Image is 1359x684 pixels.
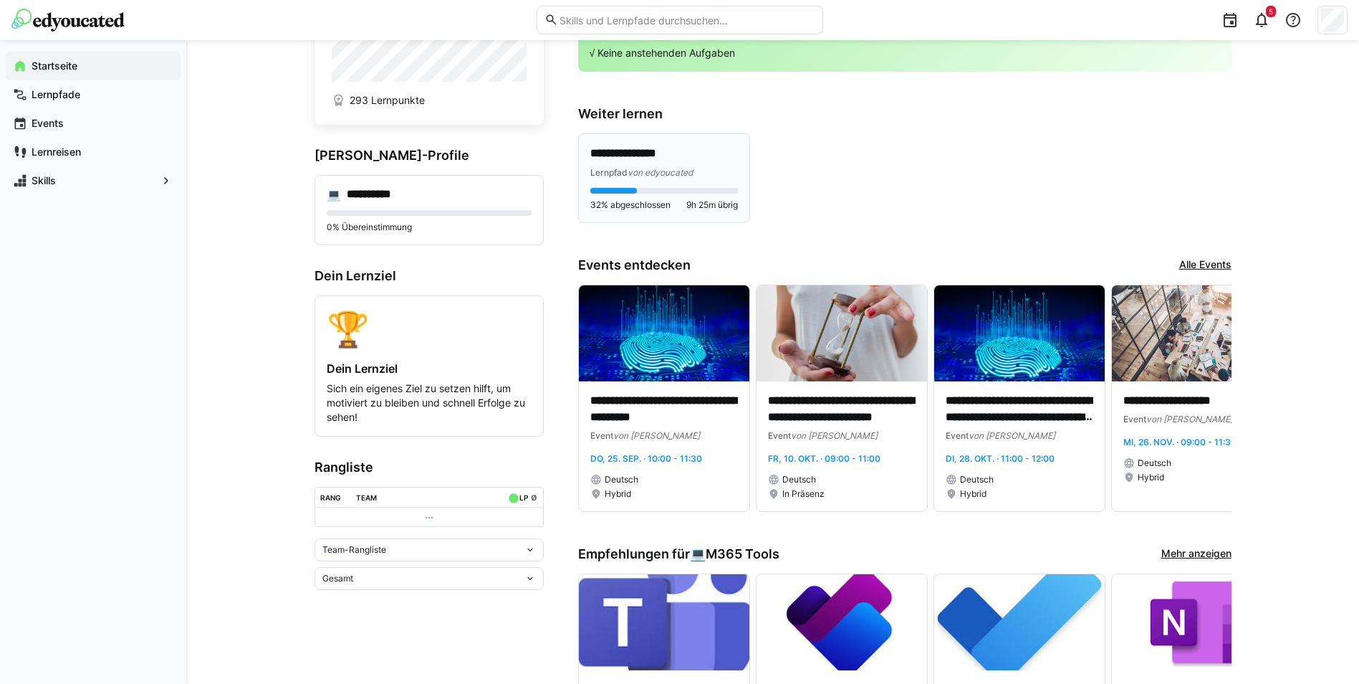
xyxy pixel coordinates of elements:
h3: Empfehlungen für [578,546,779,562]
p: Sich ein eigenes Ziel zu setzen hilft, um motiviert zu bleiben und schnell Erfolge zu sehen! [327,381,532,424]
span: Deutsch [782,474,816,485]
span: Deutsch [960,474,994,485]
img: image [934,574,1105,670]
span: Gesamt [322,573,353,584]
div: Team [356,493,377,502]
span: Fr, 10. Okt. · 09:00 - 11:00 [768,453,880,464]
span: von [PERSON_NAME] [969,430,1055,441]
h4: Dein Lernziel [327,361,532,376]
span: Event [768,430,791,441]
span: Event [590,430,613,441]
span: Hybrid [1138,472,1164,483]
h3: Weiter lernen [578,106,1231,122]
span: von edyoucated [628,167,693,178]
span: 9h 25m übrig [686,199,738,211]
a: Alle Events [1179,257,1231,273]
span: Deutsch [1138,457,1171,469]
div: 💻️ [327,187,341,201]
span: Team-Rangliste [322,544,386,556]
span: Event [946,430,969,441]
h3: [PERSON_NAME]-Profile [314,148,544,163]
div: 💻️ [690,546,779,562]
div: LP [519,493,528,502]
div: Rang [320,493,341,502]
input: Skills und Lernpfade durchsuchen… [558,14,815,27]
span: Mi, 26. Nov. · 09:00 - 11:30 [1123,437,1236,447]
span: 32% abgeschlossen [590,199,671,211]
span: von [PERSON_NAME] [791,430,878,441]
a: Mehr anzeigen [1161,546,1231,562]
span: 293 Lernpunkte [350,93,425,108]
h3: Events entdecken [578,257,691,273]
h3: Dein Lernziel [314,268,544,284]
span: M365 Tools [706,546,779,562]
span: Lernpfad [590,167,628,178]
img: image [579,574,749,670]
span: Deutsch [605,474,638,485]
div: 🏆 [327,308,532,350]
img: image [757,285,927,381]
a: ø [531,490,537,503]
img: image [1112,285,1282,381]
img: image [1112,574,1282,670]
span: Di, 28. Okt. · 11:00 - 12:00 [946,453,1055,464]
span: 5 [1269,7,1273,16]
img: image [757,574,927,670]
span: von [PERSON_NAME] [1146,414,1233,424]
span: von [PERSON_NAME] [613,430,700,441]
p: √ Keine anstehenden Aufgaben [590,46,1220,60]
img: image [934,285,1105,381]
span: Hybrid [605,488,631,500]
span: Hybrid [960,488,986,500]
h3: Rangliste [314,460,544,475]
p: 0% Übereinstimmung [327,222,532,233]
span: Do, 25. Sep. · 10:00 - 11:30 [590,453,702,464]
span: In Präsenz [782,488,825,500]
img: image [579,285,749,381]
span: Event [1123,414,1146,424]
